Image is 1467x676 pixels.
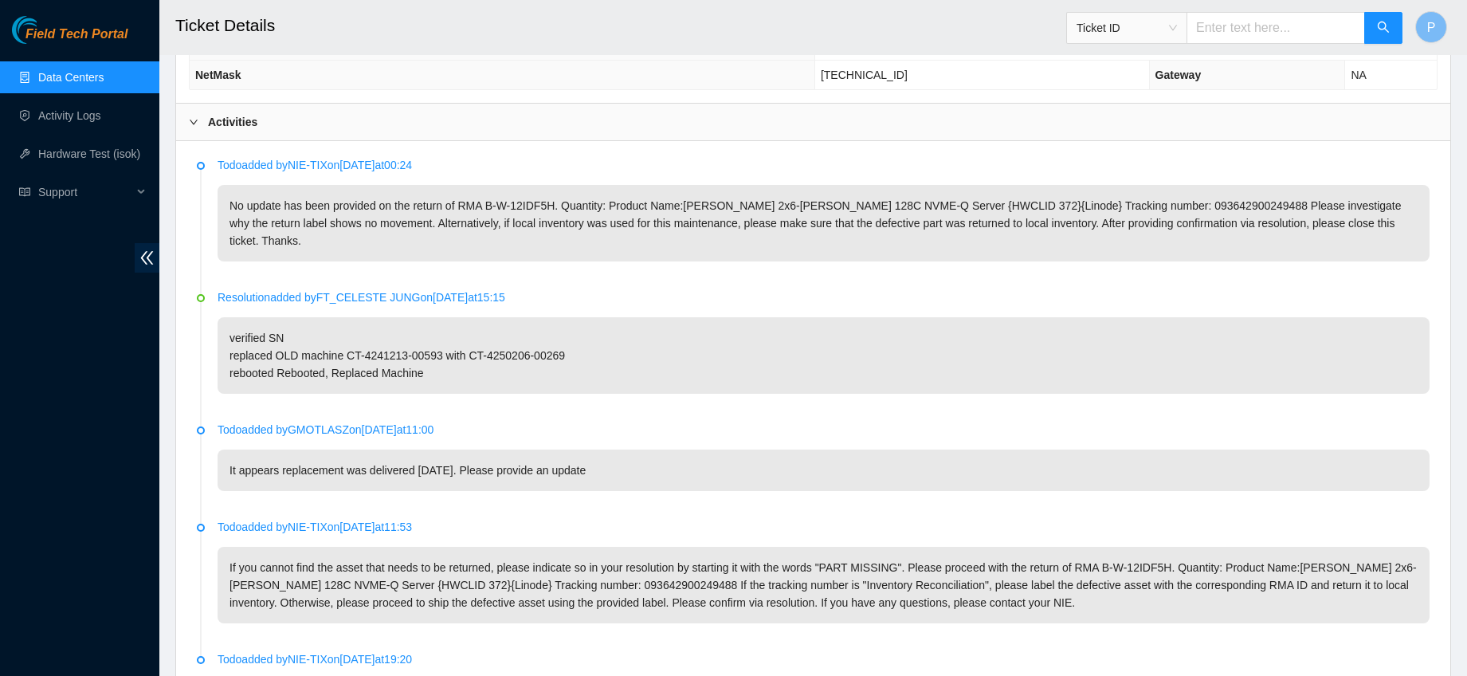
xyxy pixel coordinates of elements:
p: If you cannot find the asset that needs to be returned, please indicate so in your resolution by ... [218,547,1430,623]
span: [TECHNICAL_ID] [821,69,908,81]
p: verified SN replaced OLD machine CT-4241213-00593 with CT-4250206-00269 rebooted Rebooted, Replac... [218,317,1430,394]
span: Support [38,176,132,208]
span: read [19,187,30,198]
p: Todo added by NIE-TIX on [DATE] at 11:53 [218,518,1430,536]
a: Akamai TechnologiesField Tech Portal [12,29,127,49]
div: Activities [176,104,1450,140]
input: Enter text here... [1187,12,1365,44]
span: double-left [135,243,159,273]
button: P [1415,11,1447,43]
p: It appears replacement was delivered [DATE]. Please provide an update [218,450,1430,491]
span: NetMask [195,69,241,81]
img: Akamai Technologies [12,16,80,44]
p: Todo added by GMOTLASZ on [DATE] at 11:00 [218,421,1430,438]
span: Field Tech Portal [25,27,127,42]
span: Gateway [1155,69,1202,81]
span: NA [1351,69,1366,81]
p: Todo added by NIE-TIX on [DATE] at 19:20 [218,650,1430,668]
span: Ticket ID [1077,16,1177,40]
span: right [189,117,198,127]
button: search [1364,12,1402,44]
span: P [1427,18,1436,37]
span: search [1377,21,1390,36]
p: Todo added by NIE-TIX on [DATE] at 00:24 [218,156,1430,174]
a: Hardware Test (isok) [38,147,140,160]
p: No update has been provided on the return of RMA B-W-12IDF5H. Quantity: Product Name:[PERSON_NAME... [218,185,1430,261]
a: Data Centers [38,71,104,84]
b: Activities [208,113,257,131]
p: Resolution added by FT_CELESTE JUNG on [DATE] at 15:15 [218,289,1430,306]
a: Activity Logs [38,109,101,122]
